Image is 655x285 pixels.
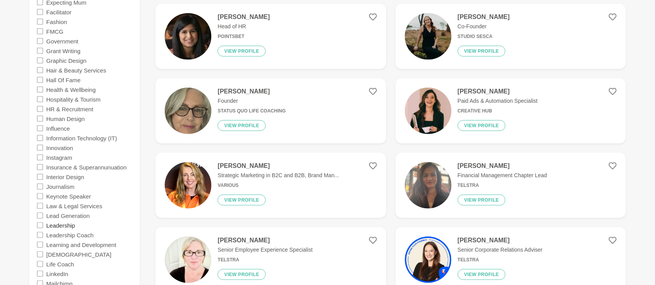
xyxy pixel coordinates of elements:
[458,13,510,21] h4: [PERSON_NAME]
[218,162,339,170] h4: [PERSON_NAME]
[46,162,127,172] label: Insurance & Superannunuation
[218,97,286,105] p: Founder
[218,171,339,180] p: Strategic Marketing in B2C and B2B, Brand Man...
[458,22,510,31] p: Co-Founder
[458,246,543,254] p: Senior Corporate Relations Adviser
[46,114,85,123] label: Human Design
[46,85,96,94] label: Health & Wellbeing
[46,36,78,46] label: Government
[218,22,270,31] p: Head of HR
[46,269,68,278] label: LinkedIn
[218,88,286,95] h4: [PERSON_NAME]
[46,94,101,104] label: Hospitality & Tourism
[458,88,538,95] h4: [PERSON_NAME]
[218,13,270,21] h4: [PERSON_NAME]
[155,78,386,143] a: [PERSON_NAME]FounderStatus Quo Life CoachingView profile
[458,183,547,188] h6: Telstra
[458,120,506,131] button: View profile
[46,104,93,114] label: HR & Recruitment
[218,120,266,131] button: View profile
[46,172,84,181] label: Interior Design
[458,108,538,114] h6: Creative Hub
[46,75,80,85] label: Hall Of Fame
[165,162,211,209] img: 23dfe6b37e27fa9795f08afb0eaa483090fbb44a-1003x870.png
[46,191,91,201] label: Keynote Speaker
[458,46,506,57] button: View profile
[155,4,386,69] a: [PERSON_NAME]Head of HRPointsBetView profile
[405,88,451,134] img: ee0edfca580b48478b9949b37cc6a4240d151855-1440x1440.webp
[458,97,538,105] p: Paid Ads & Automation Specialist
[218,195,266,206] button: View profile
[46,249,111,259] label: [DEMOGRAPHIC_DATA]
[458,34,510,40] h6: Studio Sesca
[46,211,90,220] label: Lead Generation
[46,26,63,36] label: FMCG
[46,133,117,143] label: Information Technology (IT)
[405,237,451,283] img: 418eed57115aca911ab3132ca83da76a70174570-1600x1600.jpg
[46,220,75,230] label: Leadership
[395,4,626,69] a: [PERSON_NAME]Co-FounderStudio SescaView profile
[165,237,211,283] img: 76d71eafe8075d13eeea03039b9742996b9cd231-1968x2624.jpg
[46,230,94,240] label: Leadership Coach
[458,195,506,206] button: View profile
[46,259,74,269] label: Life Coach
[458,269,506,280] button: View profile
[218,246,312,254] p: Senior Employee Experience Specialist
[165,13,211,60] img: 9219f9d1eb9592de2e9dd2e84b0174afe0ba543b-148x148.jpg
[218,108,286,114] h6: Status Quo Life Coaching
[218,237,312,244] h4: [PERSON_NAME]
[46,143,73,152] label: Innovation
[218,183,339,188] h6: Various
[458,162,547,170] h4: [PERSON_NAME]
[46,65,106,75] label: Hair & Beauty Services
[165,88,211,134] img: a2b5ec4cdb7fbacf9b3896bd53efcf5c26ff86ee-1224x1626.jpg
[405,162,451,209] img: dbd646e5a69572db4a1904c898541240c071e52b-2316x3088.jpg
[458,257,543,263] h6: Telstra
[405,13,451,60] img: 251263b491060714fa7e64a2c64e6ce2b86e5b5c-1350x2025.jpg
[46,46,80,55] label: Grant Writing
[218,257,312,263] h6: Telstra
[46,181,75,191] label: Journalism
[395,153,626,218] a: [PERSON_NAME]Financial Management Chapter LeadTelstraView profile
[218,34,270,40] h6: PointsBet
[458,237,543,244] h4: [PERSON_NAME]
[395,78,626,143] a: [PERSON_NAME]Paid Ads & Automation SpecialistCreative HubView profile
[46,55,86,65] label: Graphic Design
[46,201,102,211] label: Law & Legal Services
[218,269,266,280] button: View profile
[46,17,67,26] label: Fashion
[46,7,71,17] label: Facilitator
[46,123,70,133] label: Influence
[46,152,72,162] label: Instagram
[218,46,266,57] button: View profile
[46,240,116,249] label: Learning and Development
[155,153,386,218] a: [PERSON_NAME]Strategic Marketing in B2C and B2B, Brand Man...VariousView profile
[458,171,547,180] p: Financial Management Chapter Lead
